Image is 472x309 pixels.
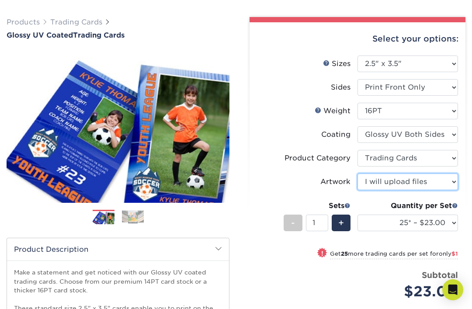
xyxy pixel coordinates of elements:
[321,129,351,140] div: Coating
[93,210,115,226] img: Trading Cards 01
[364,281,458,302] div: $23.00
[323,59,351,69] div: Sizes
[422,270,458,280] strong: Subtotal
[451,250,458,257] span: $1
[7,31,229,39] h1: Trading Cards
[315,106,351,116] div: Weight
[331,82,351,93] div: Sides
[321,249,323,258] span: !
[439,250,458,257] span: only
[338,216,344,229] span: +
[50,18,102,26] a: Trading Cards
[7,31,229,39] a: Glossy UV CoatedTrading Cards
[122,210,144,224] img: Trading Cards 02
[442,279,463,300] div: Open Intercom Messenger
[357,201,458,211] div: Quantity per Set
[7,49,229,204] img: Glossy UV Coated 01
[284,201,351,211] div: Sets
[257,22,458,56] div: Select your options:
[285,153,351,163] div: Product Category
[291,216,295,229] span: -
[7,18,40,26] a: Products
[7,31,73,39] span: Glossy UV Coated
[320,177,351,187] div: Artwork
[7,238,229,260] h2: Product Description
[330,250,458,259] small: Get more trading cards per set for
[341,250,348,257] strong: 25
